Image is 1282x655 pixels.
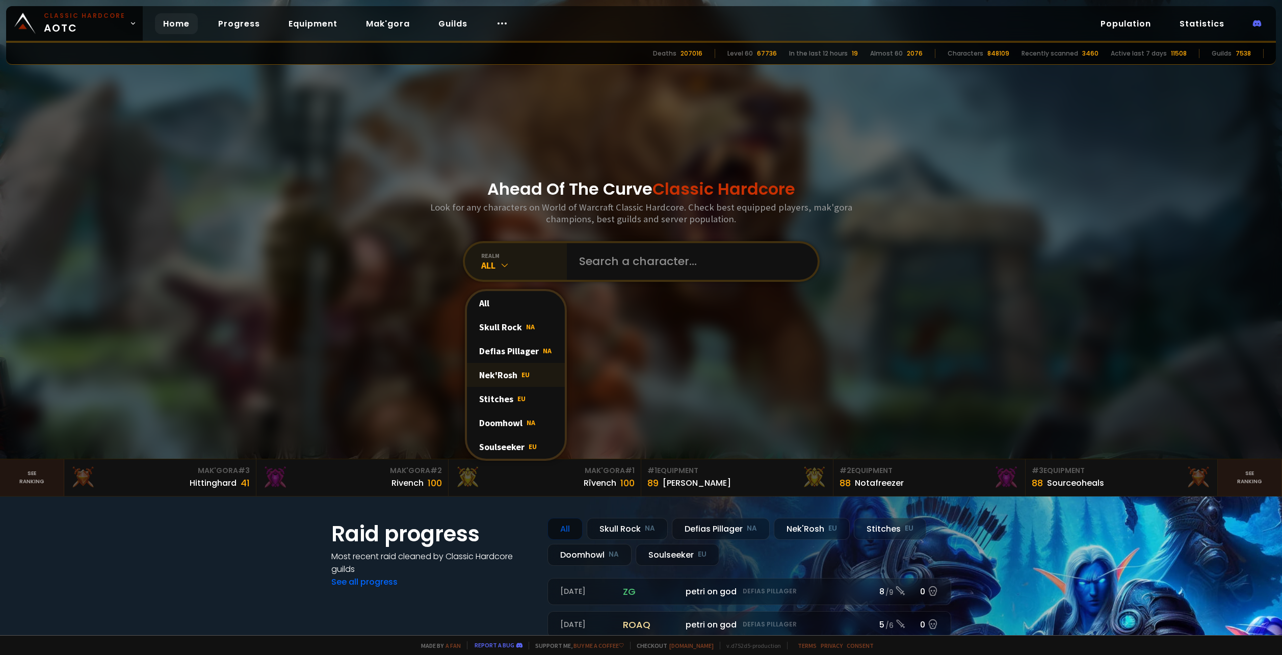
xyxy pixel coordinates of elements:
[44,11,125,36] span: AOTC
[573,243,805,280] input: Search a character...
[415,642,461,649] span: Made by
[789,49,848,58] div: In the last 12 hours
[428,476,442,490] div: 100
[672,518,770,540] div: Defias Pillager
[467,315,565,339] div: Skull Rock
[652,177,795,200] span: Classic Hardcore
[517,394,526,403] span: EU
[620,476,635,490] div: 100
[467,291,565,315] div: All
[757,49,777,58] div: 67736
[426,201,856,225] h3: Look for any characters on World of Warcraft Classic Hardcore. Check best equipped players, mak'g...
[587,518,668,540] div: Skull Rock
[1032,465,1043,476] span: # 3
[467,411,565,435] div: Doomhowl
[430,465,442,476] span: # 2
[70,465,250,476] div: Mak'Gora
[1082,49,1098,58] div: 3460
[573,642,624,649] a: Buy me a coffee
[1047,477,1104,489] div: Sourceoheals
[821,642,843,649] a: Privacy
[331,550,535,575] h4: Most recent raid cleaned by Classic Hardcore guilds
[948,49,983,58] div: Characters
[475,641,514,649] a: Report a bug
[467,387,565,411] div: Stitches
[6,6,143,41] a: Classic HardcoreAOTC
[647,476,659,490] div: 89
[840,465,1019,476] div: Equipment
[1111,49,1167,58] div: Active last 7 days
[547,544,632,566] div: Doomhowl
[467,339,565,363] div: Defias Pillager
[430,13,476,34] a: Guilds
[774,518,850,540] div: Nek'Rosh
[727,49,753,58] div: Level 60
[1092,13,1159,34] a: Population
[449,459,641,496] a: Mak'Gora#1Rîvench100
[905,523,913,534] small: EU
[547,518,583,540] div: All
[455,465,634,476] div: Mak'Gora
[840,465,851,476] span: # 2
[1236,49,1251,58] div: 7538
[828,523,837,534] small: EU
[636,544,719,566] div: Soulseeker
[641,459,833,496] a: #1Equipment89[PERSON_NAME]
[847,642,874,649] a: Consent
[870,49,903,58] div: Almost 60
[720,642,781,649] span: v. d752d5 - production
[543,346,552,355] span: NA
[1212,49,1232,58] div: Guilds
[681,49,702,58] div: 207016
[529,442,537,451] span: EU
[645,523,655,534] small: NA
[44,11,125,20] small: Classic Hardcore
[155,13,198,34] a: Home
[630,642,714,649] span: Checkout
[1032,465,1211,476] div: Equipment
[481,259,567,271] div: All
[526,322,535,331] span: NA
[1218,459,1282,496] a: Seeranking
[467,363,565,387] div: Nek'Rosh
[609,549,619,560] small: NA
[467,435,565,459] div: Soulseeker
[833,459,1026,496] a: #2Equipment88Notafreezer
[529,642,624,649] span: Support me,
[238,465,250,476] span: # 3
[747,523,757,534] small: NA
[987,49,1009,58] div: 848109
[855,477,904,489] div: Notafreezer
[446,642,461,649] a: a fan
[840,476,851,490] div: 88
[263,465,442,476] div: Mak'Gora
[907,49,923,58] div: 2076
[854,518,926,540] div: Stitches
[852,49,858,58] div: 19
[241,476,250,490] div: 41
[331,576,398,588] a: See all progress
[391,477,424,489] div: Rivench
[1022,49,1078,58] div: Recently scanned
[256,459,449,496] a: Mak'Gora#2Rivench100
[481,252,567,259] div: realm
[64,459,256,496] a: Mak'Gora#3Hittinghard41
[331,518,535,550] h1: Raid progress
[584,477,616,489] div: Rîvench
[1171,49,1187,58] div: 11508
[1026,459,1218,496] a: #3Equipment88Sourceoheals
[669,642,714,649] a: [DOMAIN_NAME]
[487,177,795,201] h1: Ahead Of The Curve
[521,370,530,379] span: EU
[190,477,237,489] div: Hittinghard
[358,13,418,34] a: Mak'gora
[653,49,676,58] div: Deaths
[280,13,346,34] a: Equipment
[698,549,707,560] small: EU
[547,611,951,638] a: [DATE]roaqpetri on godDefias Pillager5 /60
[647,465,657,476] span: # 1
[210,13,268,34] a: Progress
[647,465,827,476] div: Equipment
[1171,13,1233,34] a: Statistics
[798,642,817,649] a: Terms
